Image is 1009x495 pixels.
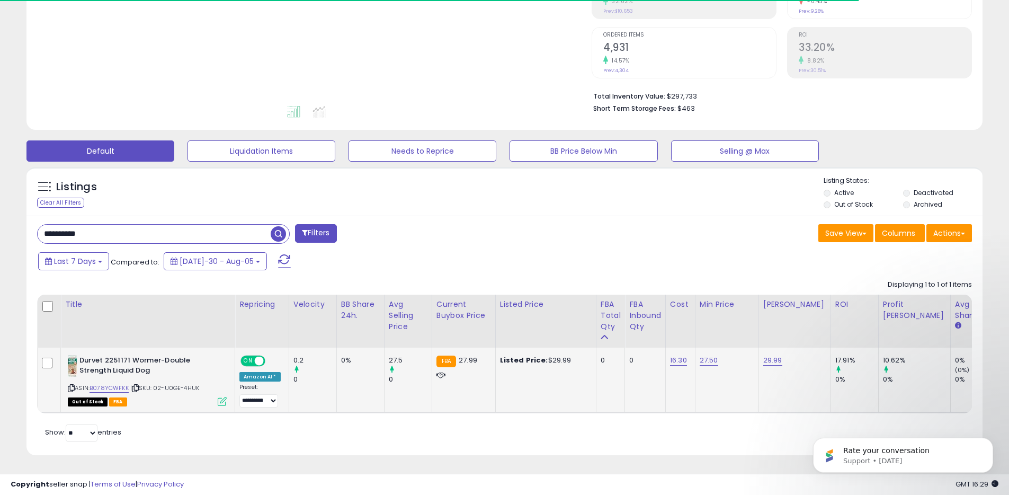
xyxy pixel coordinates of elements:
[888,280,972,290] div: Displaying 1 to 1 of 1 items
[835,299,874,310] div: ROI
[926,224,972,242] button: Actions
[601,299,621,332] div: FBA Total Qty
[883,375,950,384] div: 0%
[389,375,432,384] div: 0
[389,356,432,365] div: 27.5
[883,356,950,365] div: 10.62%
[955,356,998,365] div: 0%
[955,299,994,321] div: Avg BB Share
[341,356,376,365] div: 0%
[670,355,687,366] a: 16.30
[90,384,129,393] a: B078YCWFKK
[38,252,109,270] button: Last 7 Days
[242,357,255,366] span: ON
[436,299,491,321] div: Current Buybox Price
[955,366,970,374] small: (0%)
[56,180,97,195] h5: Listings
[180,256,254,267] span: [DATE]-30 - Aug-05
[91,479,136,489] a: Terms of Use
[601,356,617,365] div: 0
[835,356,878,365] div: 17.91%
[700,355,718,366] a: 27.50
[295,224,336,243] button: Filters
[677,103,695,113] span: $463
[79,356,208,378] b: Durvet 2251171 Wormer-Double Strength Liquid Dog
[11,479,49,489] strong: Copyright
[239,384,281,408] div: Preset:
[239,372,281,382] div: Amazon AI *
[799,67,826,74] small: Prev: 30.51%
[700,299,754,310] div: Min Price
[164,252,267,270] button: [DATE]-30 - Aug-05
[11,480,184,490] div: seller snap | |
[799,8,824,14] small: Prev: 9.28%
[500,299,592,310] div: Listed Price
[834,200,873,209] label: Out of Stock
[799,41,971,56] h2: 33.20%
[955,375,998,384] div: 0%
[835,375,878,384] div: 0%
[914,188,953,197] label: Deactivated
[818,224,873,242] button: Save View
[68,356,227,405] div: ASIN:
[68,356,77,377] img: 41+lFxJHMCL._SL40_.jpg
[26,140,174,162] button: Default
[109,397,127,406] span: FBA
[459,355,477,365] span: 27.99
[293,356,336,365] div: 0.2
[68,397,108,406] span: All listings that are currently out of stock and unavailable for purchase on Amazon
[763,299,826,310] div: [PERSON_NAME]
[603,41,776,56] h2: 4,931
[763,355,782,366] a: 29.99
[603,67,629,74] small: Prev: 4,304
[603,8,633,14] small: Prev: $10,653
[37,198,84,208] div: Clear All Filters
[389,299,427,332] div: Avg Selling Price
[264,357,281,366] span: OFF
[824,176,983,186] p: Listing States:
[797,416,1009,490] iframe: Intercom notifications message
[799,32,971,38] span: ROI
[45,427,121,437] span: Show: entries
[671,140,819,162] button: Selling @ Max
[137,479,184,489] a: Privacy Policy
[593,92,665,101] b: Total Inventory Value:
[187,140,335,162] button: Liquidation Items
[111,257,159,267] span: Compared to:
[914,200,942,209] label: Archived
[670,299,691,310] div: Cost
[436,356,456,367] small: FBA
[293,299,332,310] div: Velocity
[803,57,825,65] small: 8.82%
[593,104,676,113] b: Short Term Storage Fees:
[239,299,284,310] div: Repricing
[883,299,946,321] div: Profit [PERSON_NAME]
[834,188,854,197] label: Active
[510,140,657,162] button: BB Price Below Min
[608,57,629,65] small: 14.57%
[65,299,230,310] div: Title
[500,356,588,365] div: $29.99
[629,299,661,332] div: FBA inbound Qty
[54,256,96,267] span: Last 7 Days
[500,355,548,365] b: Listed Price:
[593,89,964,102] li: $297,733
[629,356,657,365] div: 0
[130,384,199,392] span: | SKU: 02-U0GE-4HUK
[603,32,776,38] span: Ordered Items
[882,228,915,238] span: Columns
[349,140,496,162] button: Needs to Reprice
[955,321,961,331] small: Avg BB Share.
[875,224,925,242] button: Columns
[293,375,336,384] div: 0
[341,299,380,321] div: BB Share 24h.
